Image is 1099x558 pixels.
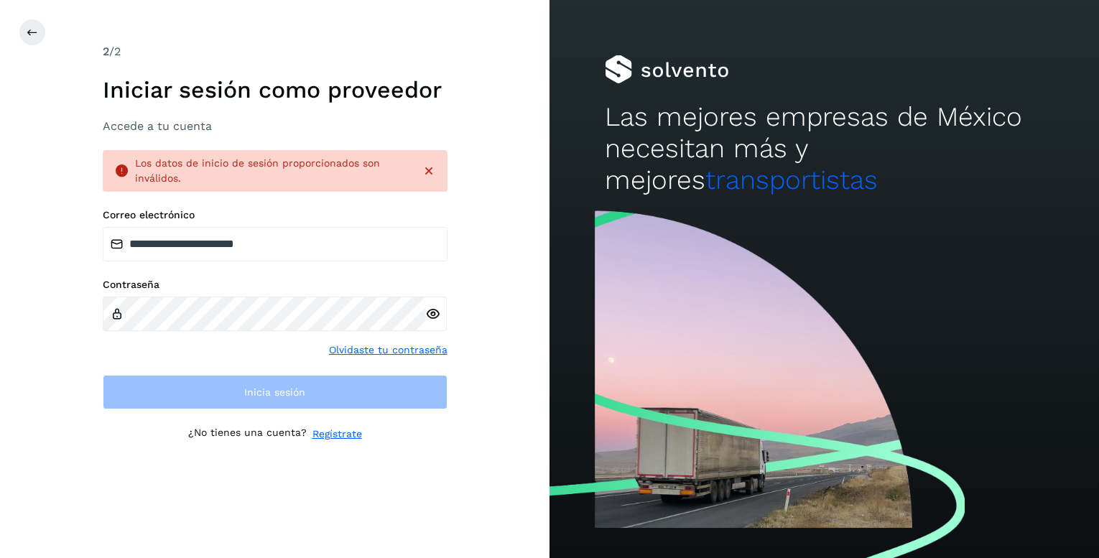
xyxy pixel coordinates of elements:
div: /2 [103,43,448,60]
p: ¿No tienes una cuenta? [188,427,307,442]
h3: Accede a tu cuenta [103,119,448,133]
span: Inicia sesión [244,387,305,397]
label: Contraseña [103,279,448,291]
button: Inicia sesión [103,375,448,409]
h1: Iniciar sesión como proveedor [103,76,448,103]
span: 2 [103,45,109,58]
a: Olvidaste tu contraseña [329,343,448,358]
iframe: reCAPTCHA [166,459,384,515]
div: Los datos de inicio de sesión proporcionados son inválidos. [135,156,410,186]
h2: Las mejores empresas de México necesitan más y mejores [605,101,1044,197]
a: Regístrate [312,427,362,442]
label: Correo electrónico [103,209,448,221]
span: transportistas [705,164,878,195]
